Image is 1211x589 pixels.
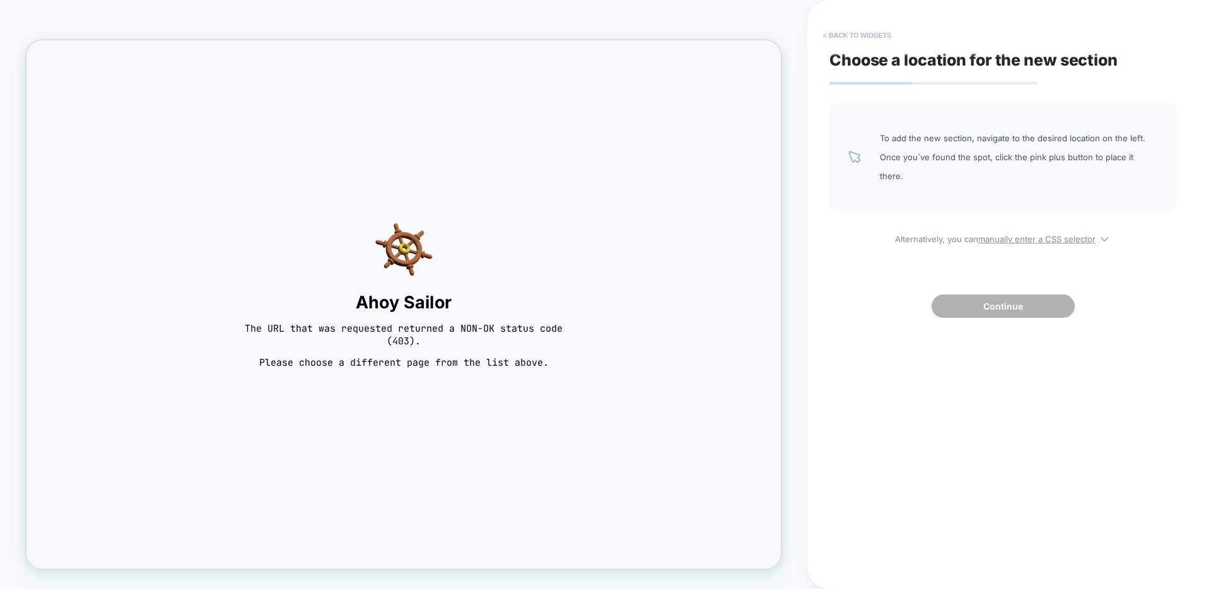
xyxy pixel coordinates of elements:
span: Please choose a different page from the list above. [283,421,724,438]
u: manually enter a CSS selector [978,234,1096,244]
span: The URL that was requested returned a NON-OK status code (403). [283,376,724,409]
span: Ahoy Sailor [283,335,724,363]
img: pointer [848,151,861,163]
span: To add the new section, navigate to the desired location on the left. Once you`ve found the spot,... [880,129,1157,185]
button: < Back to widgets [817,25,898,45]
button: Continue [932,294,1075,318]
img: navigation helm [283,241,724,317]
span: Alternatively, you can [829,230,1176,244]
span: Choose a location for the new section [829,50,1118,69]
